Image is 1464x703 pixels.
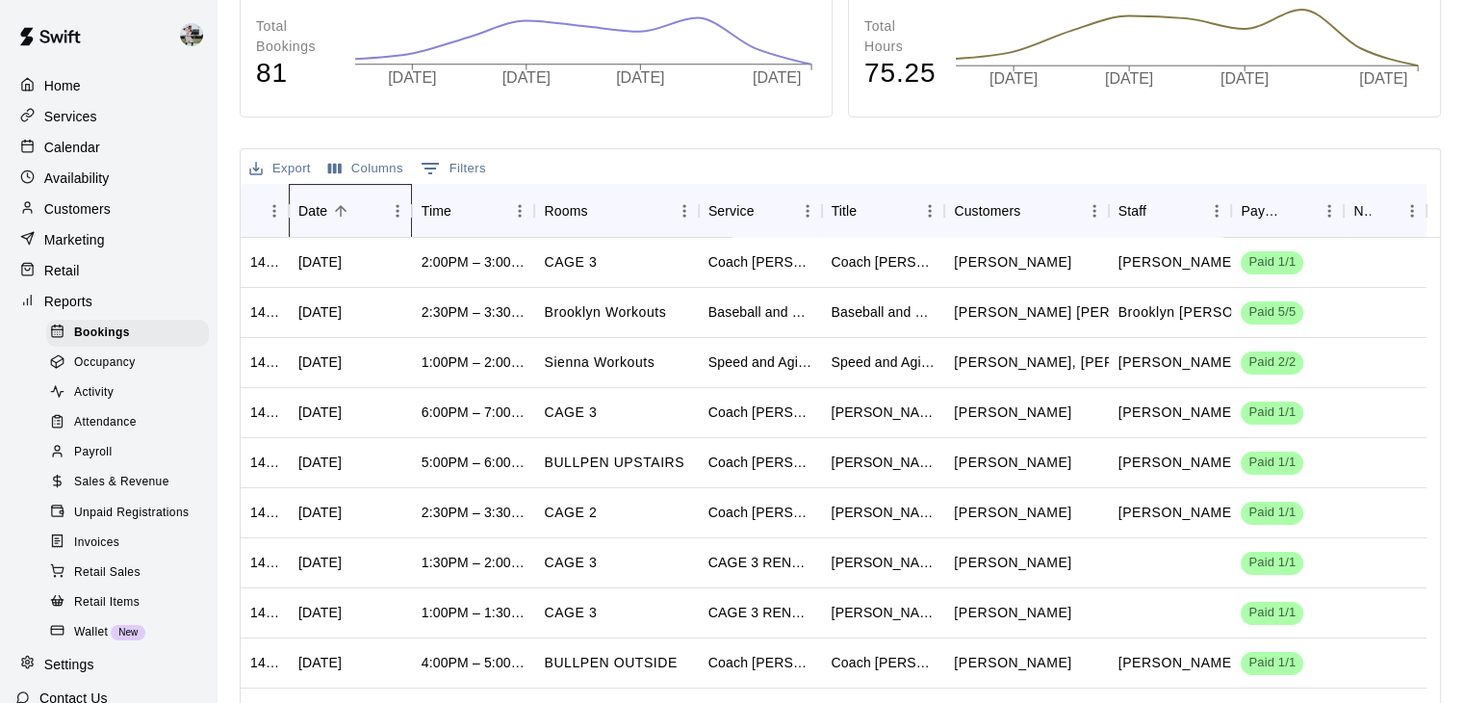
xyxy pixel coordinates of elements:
[616,69,664,86] tspan: [DATE]
[46,587,217,617] a: Retail Items
[544,503,597,523] p: CAGE 2
[74,353,136,373] span: Occupancy
[46,318,217,348] a: Bookings
[15,102,201,131] div: Services
[250,453,279,472] div: 1437111
[1118,503,1236,523] p: Matt Hill
[15,256,201,285] a: Retail
[176,15,217,54] div: Matt Hill
[46,528,217,558] a: Invoices
[505,196,534,225] button: Menu
[451,197,478,224] button: Sort
[44,76,81,95] p: Home
[289,184,412,238] div: Date
[832,653,936,672] div: Coach Hansen Pitching One on One
[832,603,936,622] div: Colton Yack
[44,261,80,280] p: Retail
[74,473,169,492] span: Sales & Revenue
[46,378,217,408] a: Activity
[832,184,858,238] div: Title
[544,302,666,323] p: Brooklyn Workouts
[298,503,342,522] div: Fri, Sep 19, 2025
[298,653,342,672] div: Fri, Sep 19, 2025
[1231,184,1344,238] div: Payment
[74,443,112,462] span: Payroll
[1118,352,1236,373] p: Sienna Gargano
[74,593,140,612] span: Retail Items
[954,352,1198,373] p: Brook Nyberg, Klint Anderson
[15,287,201,316] a: Reports
[1344,184,1425,238] div: Notes
[250,252,279,272] div: 1440943
[1118,252,1236,273] p: Hank Dodson
[1118,653,1236,673] p: Cody Hansen
[250,302,279,322] div: 1440701
[46,619,209,646] div: WalletNew
[989,71,1038,88] tspan: [DATE]
[1106,71,1154,88] tspan: [DATE]
[915,196,944,225] button: Menu
[74,383,114,403] span: Activity
[954,603,1071,623] p: Colton Yack
[832,453,936,472] div: Cole Hunt
[422,403,526,422] div: 6:00PM – 7:00PM
[954,453,1071,473] p: Cole Hunt
[857,197,884,224] button: Sort
[670,196,699,225] button: Menu
[1241,454,1303,472] span: Paid 1/1
[822,184,945,238] div: Title
[1353,184,1370,238] div: Notes
[1109,184,1232,238] div: Staff
[422,184,451,238] div: Time
[44,655,94,674] p: Settings
[708,252,812,272] div: Coach Hank Dodson One on One
[298,252,342,272] div: Fri, Sep 19, 2025
[46,469,209,496] div: Sales & Revenue
[250,197,277,224] button: Sort
[1080,196,1109,225] button: Menu
[708,403,812,422] div: Coach Scholzen One on One
[15,195,201,223] a: Customers
[250,553,279,572] div: 1437001
[46,348,217,378] a: Occupancy
[1371,197,1398,224] button: Sort
[327,197,354,224] button: Sort
[422,653,526,672] div: 4:00PM – 5:00PM
[44,107,97,126] p: Services
[74,534,119,553] span: Invoices
[544,653,677,673] p: BULLPEN OUTSIDE
[111,627,145,638] span: New
[15,71,201,100] div: Home
[298,403,342,422] div: Fri, Sep 19, 2025
[74,563,141,583] span: Retail Sales
[256,16,335,57] p: Total Bookings
[588,197,615,224] button: Sort
[44,199,111,219] p: Customers
[250,503,279,522] div: 1437096
[422,453,526,472] div: 5:00PM – 6:00PM
[298,453,342,472] div: Fri, Sep 19, 2025
[1288,197,1315,224] button: Sort
[544,403,597,423] p: CAGE 3
[298,352,342,372] div: Fri, Sep 19, 2025
[46,408,217,438] a: Attendance
[1118,184,1146,238] div: Staff
[1241,604,1303,622] span: Paid 1/1
[755,197,782,224] button: Sort
[1241,253,1303,272] span: Paid 1/1
[1118,403,1236,423] p: Jeff Scholzen
[699,184,822,238] div: Service
[708,302,812,322] div: Baseball and Softball Strength and Conditioning
[544,453,684,473] p: BULLPEN UPSTAIRS
[15,225,201,254] div: Marketing
[832,503,936,522] div: Mason Wade
[250,603,279,622] div: 1437000
[832,352,936,372] div: Speed and Agility
[46,379,209,406] div: Activity
[1241,654,1303,672] span: Paid 1/1
[44,169,110,188] p: Availability
[954,252,1071,273] p: Cutter Christensen
[250,403,279,422] div: 1438100
[1118,453,1236,473] p: Cody Hansen
[864,57,936,91] h4: 75.25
